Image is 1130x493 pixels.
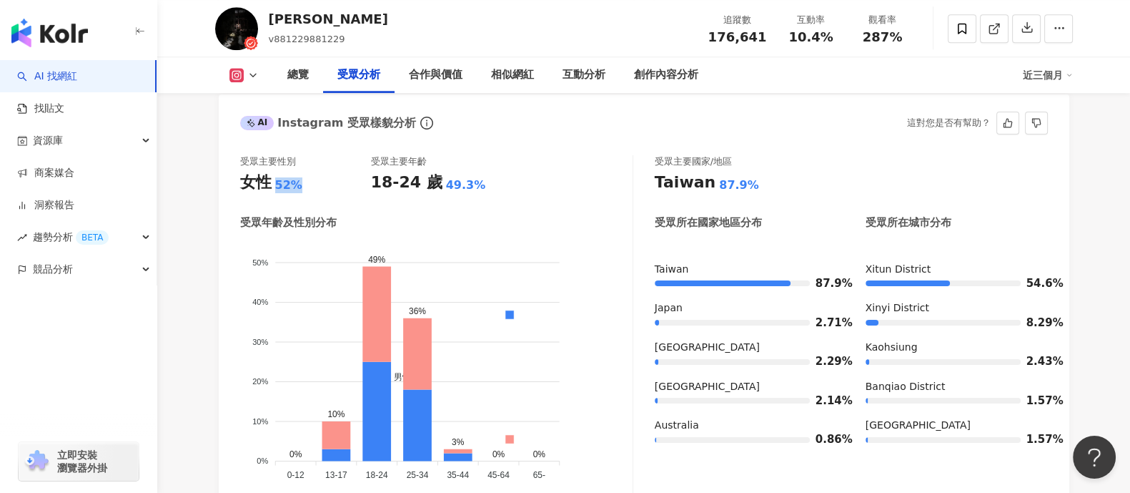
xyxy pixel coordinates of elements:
div: 49.3% [446,177,486,193]
div: 受眾主要國家/地區 [655,155,732,168]
span: v881229881229 [269,34,345,44]
tspan: 25-34 [406,470,428,480]
span: 287% [863,30,903,44]
div: Xitun District [866,263,1048,277]
span: dislike [1031,118,1041,128]
span: 54.6% [1026,278,1048,289]
div: Banqiao District [866,380,1048,394]
tspan: 40% [252,298,268,306]
div: 總覽 [287,67,309,84]
span: 2.43% [1026,356,1048,367]
div: 受眾年齡及性別分布 [240,215,337,230]
tspan: 0-12 [287,470,304,480]
div: 女性 [240,172,272,194]
span: 87.9% [816,278,837,289]
div: 受眾所在城市分布 [866,215,951,230]
div: BETA [76,230,109,245]
iframe: Help Scout Beacon - Open [1073,436,1116,479]
span: 2.71% [816,318,837,328]
span: info-circle [418,114,435,132]
div: 近三個月 [1023,64,1073,87]
span: rise [17,233,27,243]
div: 觀看率 [856,13,910,27]
span: 1.57% [1026,434,1048,445]
div: 相似網紅 [491,67,534,84]
tspan: 0% [257,457,268,465]
a: 商案媒合 [17,166,74,180]
div: 受眾主要年齡 [371,155,427,168]
div: 互動率 [784,13,838,27]
tspan: 18-24 [365,470,387,480]
div: AI [240,116,274,130]
span: 10.4% [788,30,833,44]
div: [PERSON_NAME] [269,10,388,28]
tspan: 10% [252,416,268,425]
div: 87.9% [719,177,759,193]
span: like [1003,118,1013,128]
div: 追蹤數 [708,13,767,27]
tspan: 20% [252,377,268,386]
div: Australia [655,419,837,433]
tspan: 13-17 [325,470,347,480]
span: 資源庫 [33,125,63,157]
tspan: 50% [252,258,268,266]
tspan: 45-64 [487,470,510,480]
div: Taiwan [655,172,715,194]
span: 立即安裝 瀏覽器外掛 [57,449,107,474]
div: 創作內容分析 [634,67,698,84]
div: 18-24 歲 [371,172,442,194]
tspan: 65- [532,470,545,480]
tspan: 35-44 [447,470,469,480]
div: 受眾所在國家地區分布 [655,215,762,230]
div: [GEOGRAPHIC_DATA] [655,341,837,355]
img: chrome extension [23,450,51,473]
span: 競品分析 [33,253,73,285]
div: Taiwan [655,263,837,277]
div: [GEOGRAPHIC_DATA] [866,419,1048,433]
span: 8.29% [1026,318,1048,328]
span: 1.57% [1026,396,1048,406]
div: 受眾主要性別 [240,155,296,168]
span: 176,641 [708,29,767,44]
a: 找貼文 [17,102,64,116]
img: KOL Avatar [215,7,258,50]
a: searchAI 找網紅 [17,69,77,84]
div: Japan [655,301,837,316]
div: 52% [275,177,302,193]
div: 互動分析 [562,67,605,84]
div: Instagram 受眾樣貌分析 [240,115,416,131]
img: logo [11,19,88,47]
a: 洞察報告 [17,198,74,213]
div: Xinyi District [866,301,1048,316]
div: 這對您是否有幫助？ [907,112,991,134]
div: Kaohsiung [866,341,1048,355]
div: [GEOGRAPHIC_DATA] [655,380,837,394]
tspan: 30% [252,337,268,346]
a: chrome extension立即安裝 瀏覽器外掛 [19,442,139,481]
span: 男性 [383,372,411,382]
span: 趨勢分析 [33,221,109,253]
div: 受眾分析 [337,67,380,84]
span: 2.14% [816,396,837,406]
span: 2.29% [816,356,837,367]
div: 合作與價值 [409,67,462,84]
span: 0.86% [816,434,837,445]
